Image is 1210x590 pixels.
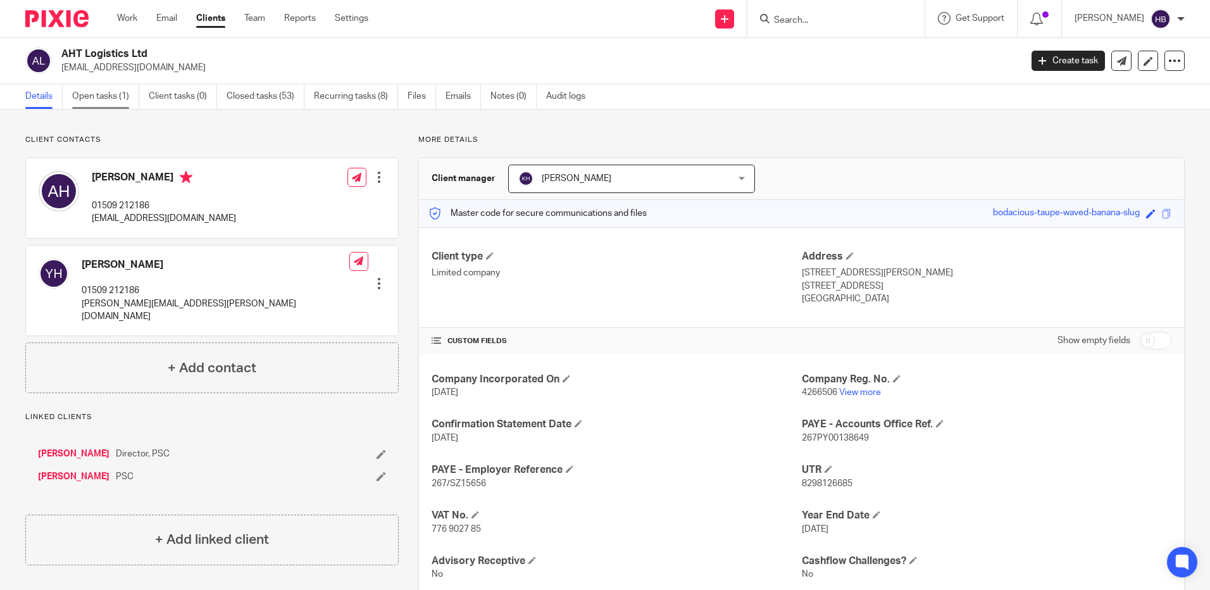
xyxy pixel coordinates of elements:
a: Emails [446,84,481,109]
h4: [PERSON_NAME] [92,171,236,187]
p: [EMAIL_ADDRESS][DOMAIN_NAME] [61,61,1013,74]
span: No [432,570,443,579]
h3: Client manager [432,172,496,185]
h4: Advisory Receptive [432,555,801,568]
span: 4266506 [802,388,837,397]
img: svg%3E [39,258,69,289]
h4: PAYE - Accounts Office Ref. [802,418,1171,431]
span: 8298126685 [802,479,852,488]
a: Team [244,12,265,25]
p: Client contacts [25,135,399,145]
p: [GEOGRAPHIC_DATA] [802,292,1171,305]
img: svg%3E [1151,9,1171,29]
a: Email [156,12,177,25]
p: Limited company [432,267,801,279]
p: [PERSON_NAME] [1075,12,1144,25]
label: Show empty fields [1057,334,1130,347]
h4: + Add contact [168,358,256,378]
h4: UTR [802,463,1171,477]
img: Pixie [25,10,89,27]
span: PSC [116,470,134,483]
div: bodacious-taupe-waved-banana-slug [993,206,1140,221]
a: Reports [284,12,316,25]
a: Recurring tasks (8) [314,84,398,109]
span: [PERSON_NAME] [542,174,611,183]
p: [STREET_ADDRESS] [802,280,1171,292]
p: Master code for secure communications and files [428,207,647,220]
span: [DATE] [802,525,828,534]
a: Open tasks (1) [72,84,139,109]
a: Audit logs [546,84,595,109]
h4: + Add linked client [155,530,269,549]
h4: CUSTOM FIELDS [432,336,801,346]
p: [STREET_ADDRESS][PERSON_NAME] [802,267,1171,279]
a: [PERSON_NAME] [38,448,109,460]
img: svg%3E [25,47,52,74]
h2: AHT Logistics Ltd [61,47,822,61]
h4: VAT No. [432,509,801,522]
p: [EMAIL_ADDRESS][DOMAIN_NAME] [92,212,236,225]
span: Get Support [956,14,1004,23]
a: Work [117,12,137,25]
h4: Company Reg. No. [802,373,1171,386]
a: Create task [1032,51,1105,71]
a: Client tasks (0) [149,84,217,109]
input: Search [773,15,887,27]
h4: PAYE - Employer Reference [432,463,801,477]
span: 776 9027 85 [432,525,481,534]
p: Linked clients [25,412,399,422]
a: Settings [335,12,368,25]
img: svg%3E [39,171,79,211]
a: Clients [196,12,225,25]
h4: Year End Date [802,509,1171,522]
img: svg%3E [518,171,533,186]
h4: Cashflow Challenges? [802,555,1171,568]
i: Primary [180,171,192,184]
h4: [PERSON_NAME] [82,258,349,272]
p: [PERSON_NAME][EMAIL_ADDRESS][PERSON_NAME][DOMAIN_NAME] [82,298,349,323]
p: 01509 212186 [82,284,349,297]
span: [DATE] [432,388,458,397]
p: More details [418,135,1185,145]
span: No [802,570,813,579]
h4: Confirmation Statement Date [432,418,801,431]
a: View more [839,388,881,397]
span: 267PY00138649 [802,434,869,442]
a: Closed tasks (53) [227,84,304,109]
h4: Company Incorporated On [432,373,801,386]
span: 267/SZ15656 [432,479,486,488]
a: Details [25,84,63,109]
h4: Address [802,250,1171,263]
p: 01509 212186 [92,199,236,212]
a: [PERSON_NAME] [38,470,109,483]
span: Director, PSC [116,448,170,460]
a: Notes (0) [490,84,537,109]
span: [DATE] [432,434,458,442]
h4: Client type [432,250,801,263]
a: Files [408,84,436,109]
